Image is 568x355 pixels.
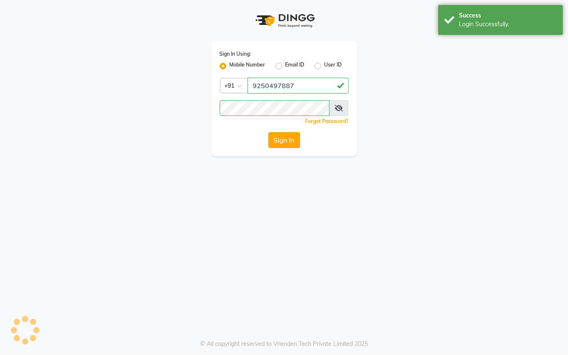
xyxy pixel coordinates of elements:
div: Login Successfully. [459,20,557,29]
label: Mobile Number [230,61,265,71]
label: User ID [325,61,342,71]
label: Sign In Using: [220,50,251,58]
a: Forgot Password? [305,118,349,124]
div: Success [459,11,557,20]
button: Sign In [268,132,300,148]
img: logo1.svg [251,8,317,33]
label: Email ID [285,61,305,71]
input: Username [220,100,330,116]
input: Username [248,78,349,94]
